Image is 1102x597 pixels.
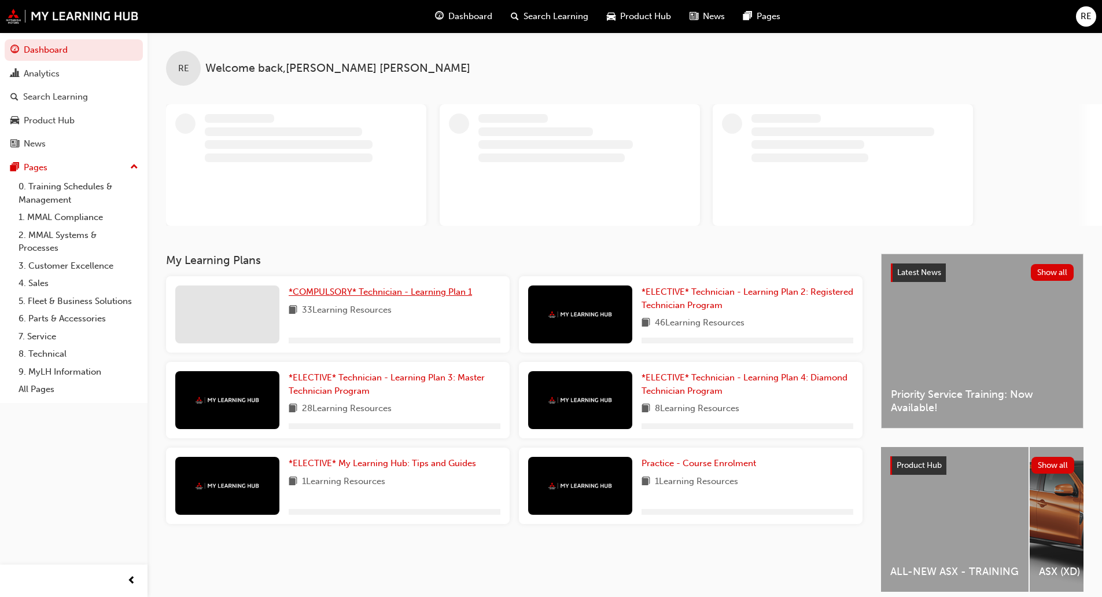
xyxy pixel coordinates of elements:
button: Show all [1031,264,1074,281]
a: 0. Training Schedules & Management [14,178,143,208]
img: mmal [548,397,612,404]
span: Welcome back , [PERSON_NAME] [PERSON_NAME] [205,62,470,75]
a: *ELECTIVE* My Learning Hub: Tips and Guides [289,457,481,470]
a: *ELECTIVE* Technician - Learning Plan 3: Master Technician Program [289,371,500,397]
span: 33 Learning Resources [302,303,392,318]
a: ALL-NEW ASX - TRAINING [881,447,1029,592]
a: News [5,133,143,155]
button: DashboardAnalyticsSearch LearningProduct HubNews [5,37,143,157]
a: Latest NewsShow all [891,263,1074,282]
a: 2. MMAL Systems & Processes [14,226,143,257]
span: prev-icon [127,574,136,588]
img: mmal [548,311,612,318]
a: Product Hub [5,110,143,131]
span: RE [1081,10,1092,23]
div: Pages [24,161,47,174]
button: Pages [5,157,143,178]
h3: My Learning Plans [166,254,863,267]
img: mmal [196,482,259,490]
a: 9. MyLH Information [14,363,143,381]
a: *ELECTIVE* Technician - Learning Plan 4: Diamond Technician Program [642,371,853,397]
a: 8. Technical [14,345,143,363]
span: book-icon [642,475,650,489]
a: car-iconProduct Hub [598,5,680,28]
span: pages-icon [10,163,19,173]
span: Product Hub [897,460,942,470]
div: Product Hub [24,114,75,127]
span: pages-icon [743,9,752,24]
a: Search Learning [5,86,143,108]
span: book-icon [642,402,650,416]
a: 5. Fleet & Business Solutions [14,292,143,310]
span: book-icon [642,316,650,331]
span: chart-icon [10,69,19,79]
div: Search Learning [23,90,88,104]
span: *ELECTIVE* My Learning Hub: Tips and Guides [289,458,476,468]
span: 28 Learning Resources [302,402,392,416]
span: 1 Learning Resources [302,475,385,489]
span: Practice - Course Enrolment [642,458,756,468]
a: *COMPULSORY* Technician - Learning Plan 1 [289,285,477,299]
a: *ELECTIVE* Technician - Learning Plan 2: Registered Technician Program [642,285,853,312]
span: book-icon [289,475,297,489]
img: mmal [196,397,259,404]
span: Latest News [897,268,941,277]
img: mmal [6,9,139,24]
a: guage-iconDashboard [426,5,502,28]
span: 46 Learning Resources [655,316,745,331]
a: pages-iconPages [734,5,790,28]
span: search-icon [511,9,519,24]
button: RE [1076,6,1096,27]
a: 1. MMAL Compliance [14,208,143,226]
span: *ELECTIVE* Technician - Learning Plan 4: Diamond Technician Program [642,372,847,396]
a: Analytics [5,63,143,85]
span: *ELECTIVE* Technician - Learning Plan 3: Master Technician Program [289,372,485,396]
span: Search Learning [524,10,588,23]
a: 4. Sales [14,274,143,292]
span: News [703,10,725,23]
span: book-icon [289,402,297,416]
span: *ELECTIVE* Technician - Learning Plan 2: Registered Technician Program [642,287,853,310]
span: Priority Service Training: Now Available! [891,388,1074,414]
span: search-icon [10,92,19,102]
a: Product HubShow all [890,456,1074,475]
div: News [24,137,46,151]
span: 1 Learning Resources [655,475,738,489]
a: All Pages [14,380,143,398]
a: 7. Service [14,328,143,346]
div: Analytics [24,67,60,80]
span: news-icon [10,139,19,149]
a: search-iconSearch Learning [502,5,598,28]
span: *COMPULSORY* Technician - Learning Plan 1 [289,287,472,297]
span: news-icon [690,9,698,24]
a: 6. Parts & Accessories [14,310,143,328]
a: Dashboard [5,39,143,61]
span: 8 Learning Resources [655,402,739,416]
button: Show all [1031,457,1075,474]
span: Product Hub [620,10,671,23]
span: book-icon [289,303,297,318]
a: news-iconNews [680,5,734,28]
a: 3. Customer Excellence [14,257,143,275]
a: Latest NewsShow allPriority Service Training: Now Available! [881,254,1083,428]
span: Dashboard [448,10,492,23]
span: guage-icon [10,45,19,56]
span: up-icon [130,160,138,175]
span: RE [178,62,189,75]
span: car-icon [607,9,616,24]
span: ALL-NEW ASX - TRAINING [890,565,1019,578]
span: car-icon [10,116,19,126]
span: Pages [757,10,780,23]
span: guage-icon [435,9,444,24]
a: Practice - Course Enrolment [642,457,761,470]
img: mmal [548,482,612,490]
